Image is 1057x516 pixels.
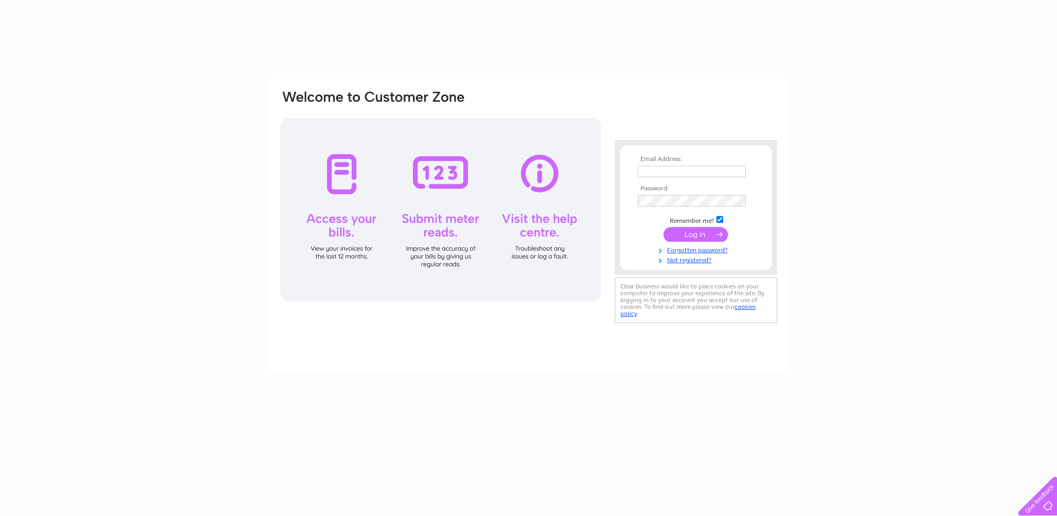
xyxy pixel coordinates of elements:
div: Clear Business would like to place cookies on your computer to improve your experience of the sit... [615,277,777,323]
th: Email Address: [635,156,757,163]
th: Password: [635,185,757,192]
a: Forgotten password? [638,244,757,254]
td: Remember me? [635,214,757,225]
input: Submit [663,227,728,242]
a: cookies policy [620,303,756,317]
a: Not registered? [638,254,757,264]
